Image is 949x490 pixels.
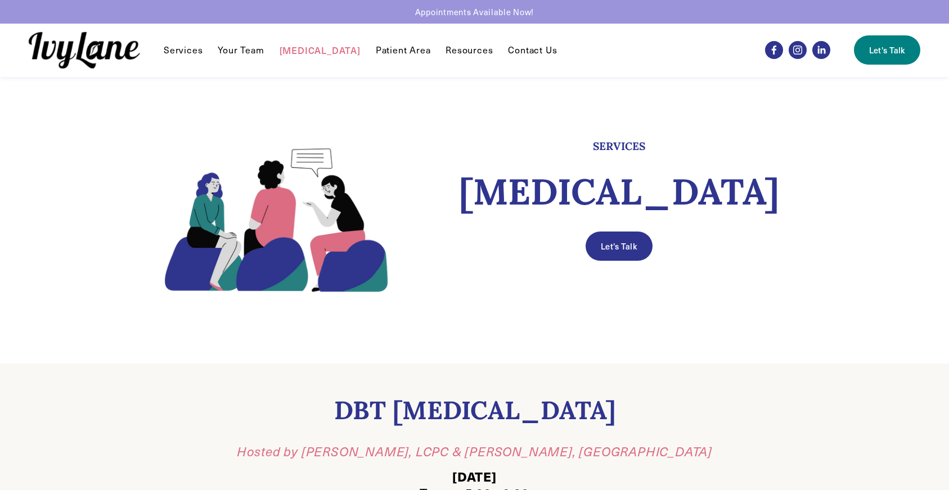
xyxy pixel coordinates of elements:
img: Ivy Lane Counseling &mdash; Therapy that works for you [29,32,140,69]
h4: SERVICES [426,139,812,153]
a: [MEDICAL_DATA] [280,43,361,57]
span: Services [164,44,203,56]
em: Hosted by [PERSON_NAME], LCPC & [PERSON_NAME], [GEOGRAPHIC_DATA] [237,443,712,460]
h2: DBT [MEDICAL_DATA] [222,395,728,425]
a: Your Team [218,43,264,57]
a: Facebook [765,41,783,59]
a: folder dropdown [446,43,493,57]
a: Patient Area [376,43,431,57]
a: Let's Talk [586,232,652,261]
a: LinkedIn [812,41,830,59]
a: Contact Us [508,43,557,57]
a: Let's Talk [854,35,920,65]
a: Instagram [789,41,807,59]
h1: [MEDICAL_DATA] [426,171,812,212]
a: folder dropdown [164,43,203,57]
strong: [DATE] [452,468,497,486]
span: Resources [446,44,493,56]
